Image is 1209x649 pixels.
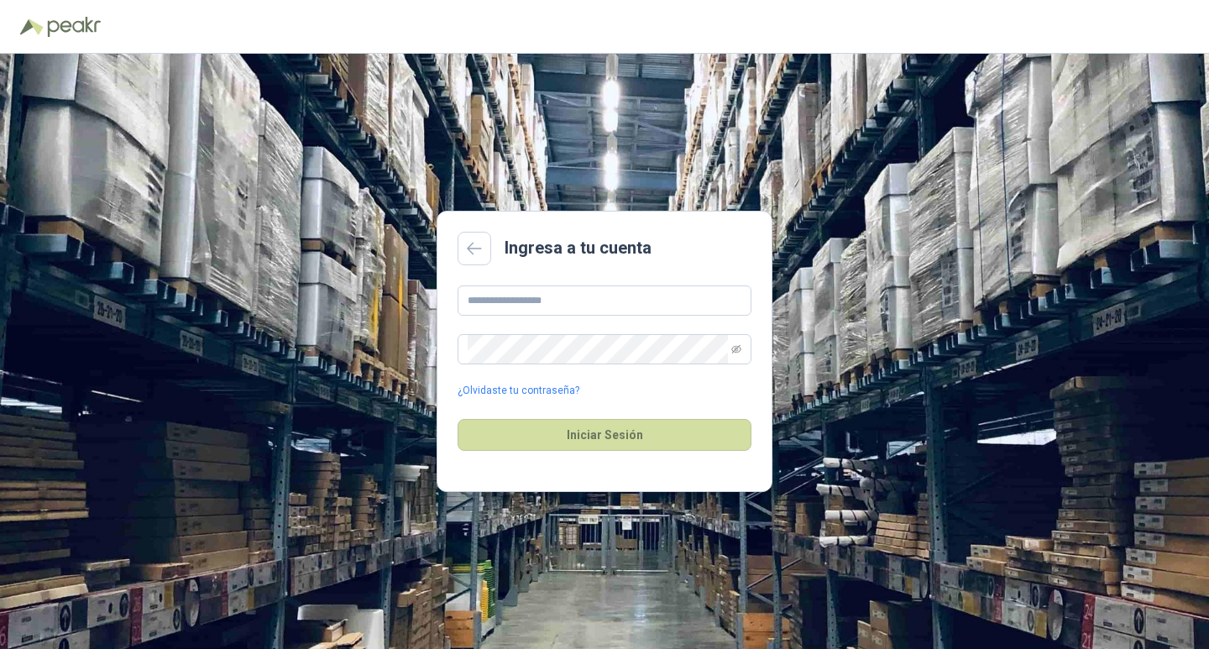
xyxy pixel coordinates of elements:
[505,235,652,261] h2: Ingresa a tu cuenta
[458,419,751,451] button: Iniciar Sesión
[458,383,579,399] a: ¿Olvidaste tu contraseña?
[47,17,101,37] img: Peakr
[20,18,44,35] img: Logo
[731,344,741,354] span: eye-invisible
